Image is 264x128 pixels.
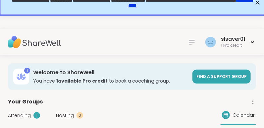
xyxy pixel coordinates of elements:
[33,112,40,119] div: 1
[196,74,247,79] span: Find a support group
[33,69,188,76] h3: Welcome to ShareWell
[205,37,216,47] img: slsaver01
[33,78,188,84] h3: You have to book a coaching group.
[192,70,251,84] a: Find a support group
[8,98,43,106] span: Your Groups
[56,112,74,119] span: Hosting
[77,112,83,119] div: 0
[56,78,108,84] b: 1 available Pro credit
[233,112,255,119] span: Calendar
[8,31,61,54] img: ShareWell Nav Logo
[24,68,30,74] div: 1
[221,35,245,43] div: slsaver01
[8,112,31,119] span: Attending
[221,43,245,48] div: 1 Pro credit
